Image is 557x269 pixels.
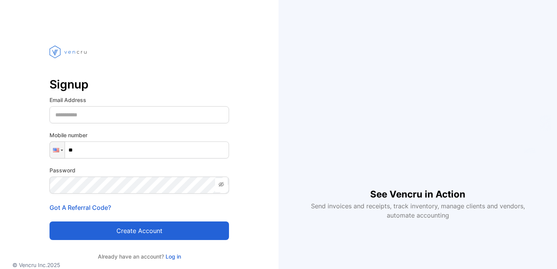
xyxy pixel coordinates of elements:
div: United States: + 1 [50,142,65,158]
button: Create account [50,221,229,240]
iframe: YouTube video player [306,49,529,175]
p: Already have an account? [50,252,229,260]
p: Got A Referral Code? [50,203,229,212]
h1: See Vencru in Action [370,175,465,201]
img: vencru logo [50,31,88,73]
label: Mobile number [50,131,229,139]
p: Signup [50,75,229,94]
label: Password [50,166,229,174]
a: Log in [164,253,181,260]
p: Send invoices and receipts, track inventory, manage clients and vendors, automate accounting [306,201,529,220]
label: Email Address [50,96,229,104]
